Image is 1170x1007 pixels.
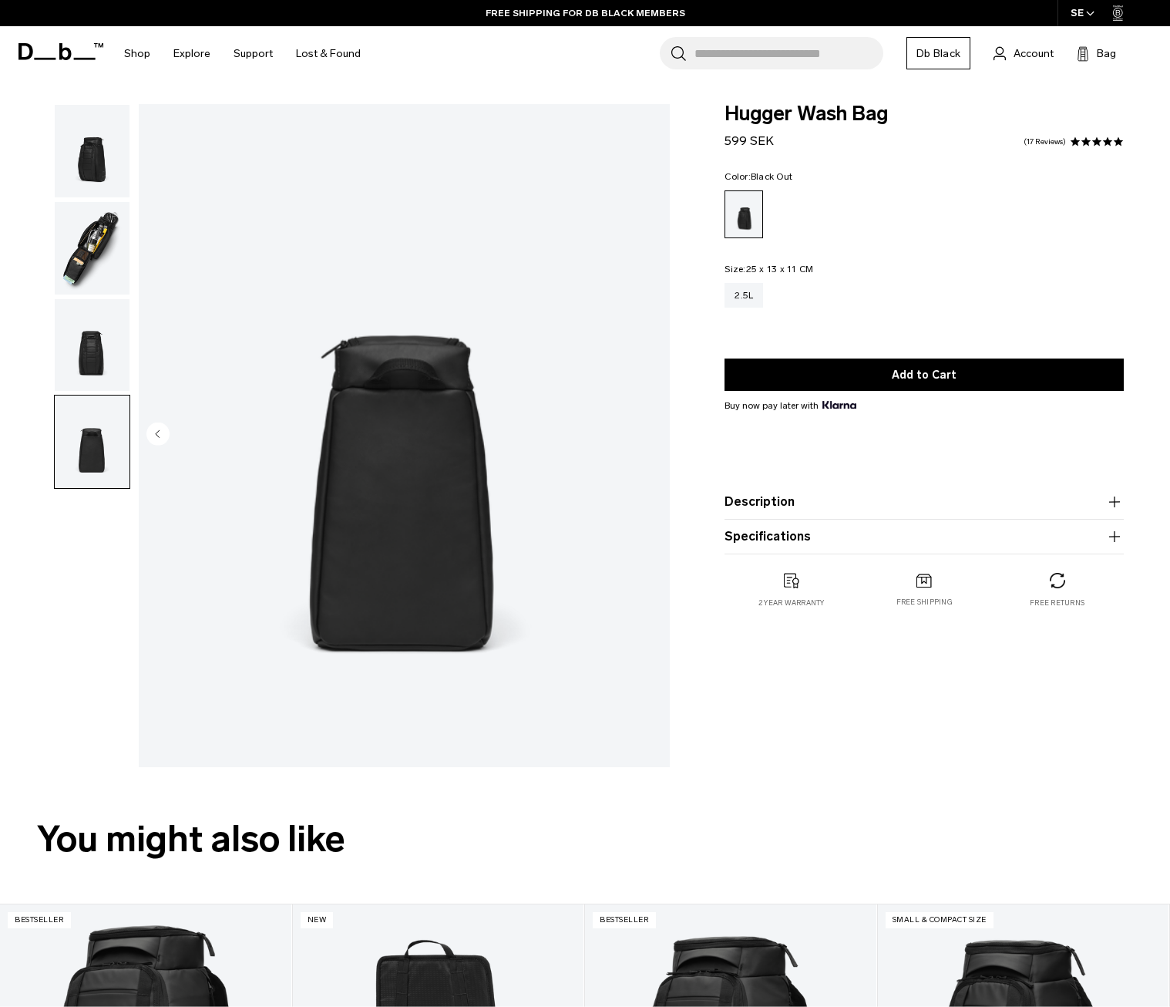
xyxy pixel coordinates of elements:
[139,104,670,767] img: Hugger Wash Bag Black Out
[54,298,130,392] button: Hugger Wash Bag Black Out
[593,912,656,928] p: Bestseller
[725,283,763,308] a: 2.5L
[906,37,970,69] a: Db Black
[886,912,993,928] p: Small & Compact Size
[1014,45,1054,62] span: Account
[725,264,813,274] legend: Size:
[486,6,685,20] a: FREE SHIPPING FOR DB BLACK MEMBERS
[146,423,170,449] button: Previous slide
[1097,45,1116,62] span: Bag
[751,171,792,182] span: Black Out
[758,598,825,608] p: 2 year warranty
[725,359,1124,391] button: Add to Cart
[55,202,129,295] img: Hugger Wash Bag Black Out
[725,133,774,148] span: 599 SEK
[296,26,361,81] a: Lost & Found
[173,26,210,81] a: Explore
[54,395,130,489] button: Hugger Wash Bag Black Out
[55,396,129,488] img: Hugger Wash Bag Black Out
[301,912,334,928] p: New
[55,299,129,392] img: Hugger Wash Bag Black Out
[993,44,1054,62] a: Account
[725,104,1124,124] span: Hugger Wash Bag
[725,399,856,413] span: Buy now pay later with
[234,26,273,81] a: Support
[896,597,953,608] p: Free shipping
[725,190,763,238] a: Black Out
[139,104,670,767] li: 4 / 4
[54,104,130,198] button: Hugger Wash Bag Black Out
[113,26,372,81] nav: Main Navigation
[1077,44,1116,62] button: Bag
[124,26,150,81] a: Shop
[822,401,856,409] img: {"height" => 20, "alt" => "Klarna"}
[746,264,814,274] span: 25 x 13 x 11 CM
[725,172,792,181] legend: Color:
[725,527,1124,546] button: Specifications
[54,201,130,295] button: Hugger Wash Bag Black Out
[8,912,71,928] p: Bestseller
[1024,138,1066,146] a: 17 reviews
[55,105,129,197] img: Hugger Wash Bag Black Out
[725,493,1124,511] button: Description
[1030,598,1084,608] p: Free returns
[37,812,1133,867] h2: You might also like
